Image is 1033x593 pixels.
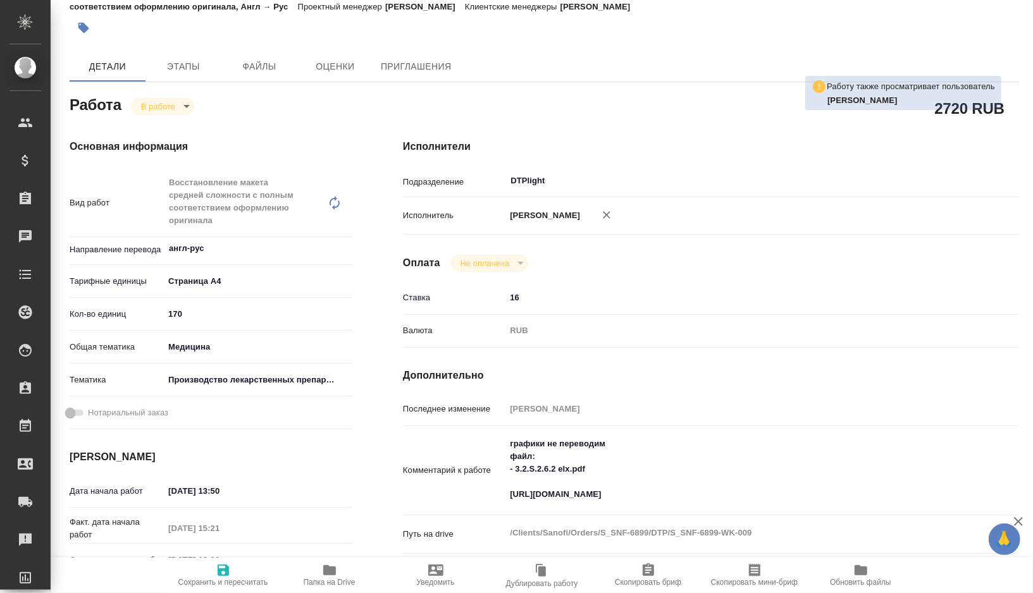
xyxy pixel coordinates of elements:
[403,403,505,415] p: Последнее изменение
[505,522,968,544] textarea: /Clients/Sanofi/Orders/S_SNF-6899/DTP/S_SNF-6899-WK-009
[989,523,1020,555] button: 🙏
[403,324,505,337] p: Валюта
[381,59,452,75] span: Приглашения
[70,485,164,498] p: Дата начала работ
[702,558,808,593] button: Скопировать мини-бриф
[403,291,505,304] p: Ставка
[70,92,121,115] h2: Работа
[164,305,352,323] input: ✎ Введи что-нибудь
[808,558,914,593] button: Обновить файлы
[77,59,138,75] span: Детали
[711,578,798,587] span: Скопировать мини-бриф
[70,197,164,209] p: Вид работ
[304,578,356,587] span: Папка на Drive
[164,369,352,391] div: Производство лекарственных препаратов
[994,526,1015,553] span: 🙏
[827,95,898,105] b: [PERSON_NAME]
[489,558,595,593] button: Дублировать работу
[170,558,276,593] button: Сохранить и пересчитать
[70,449,352,465] h4: [PERSON_NAME]
[70,275,164,288] p: Тарифные единицы
[383,558,489,593] button: Уведомить
[465,2,560,11] p: Клиентские менеджеры
[178,578,268,587] span: Сохранить и пересчитать
[505,400,968,418] input: Пустое поле
[403,255,440,271] h4: Оплата
[229,59,290,75] span: Файлы
[403,209,505,222] p: Исполнитель
[164,482,275,500] input: ✎ Введи что-нибудь
[505,209,580,222] p: [PERSON_NAME]
[506,579,578,588] span: Дублировать работу
[505,433,968,505] textarea: графики не переводим файл: - 3.2.S.2.6.2 elx.pdf [URL][DOMAIN_NAME]
[457,258,513,269] button: Не оплачена
[830,578,891,587] span: Обновить файлы
[164,519,275,537] input: Пустое поле
[153,59,214,75] span: Этапы
[505,320,968,341] div: RUB
[403,464,505,477] p: Комментарий к работе
[615,578,681,587] span: Скопировать бриф
[593,201,621,229] button: Удалить исполнителя
[70,374,164,386] p: Тематика
[450,255,528,272] div: В работе
[345,247,348,250] button: Open
[70,139,352,154] h4: Основная информация
[417,578,455,587] span: Уведомить
[403,368,1019,383] h4: Дополнительно
[164,551,275,569] input: ✎ Введи что-нибудь
[137,101,179,112] button: В работе
[827,80,995,93] p: Работу также просматривает пользователь
[403,176,505,188] p: Подразделение
[70,516,164,541] p: Факт. дата начала работ
[70,14,97,42] button: Добавить тэг
[276,558,383,593] button: Папка на Drive
[505,288,968,307] input: ✎ Введи что-нибудь
[70,308,164,321] p: Кол-во единиц
[298,2,385,11] p: Проектный менеджер
[961,180,963,182] button: Open
[70,341,164,353] p: Общая тематика
[70,243,164,256] p: Направление перевода
[305,59,366,75] span: Оценки
[70,554,164,566] p: Срок завершения работ
[88,407,168,419] span: Нотариальный заказ
[827,94,995,107] p: Риянова Анна
[164,271,352,292] div: Страница А4
[164,336,352,358] div: Медицина
[403,528,505,541] p: Путь на drive
[560,2,640,11] p: [PERSON_NAME]
[131,98,194,115] div: В работе
[385,2,465,11] p: [PERSON_NAME]
[403,139,1019,154] h4: Исполнители
[595,558,702,593] button: Скопировать бриф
